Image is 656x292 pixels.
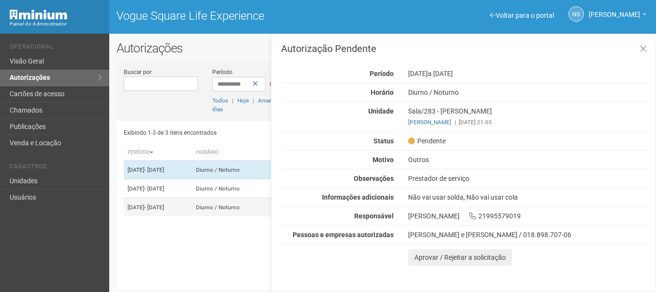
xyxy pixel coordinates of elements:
div: Exibindo 1-3 de 3 itens encontrados [124,126,380,140]
a: Voltar para o portal [490,12,554,19]
span: a [270,79,273,87]
span: | [232,97,233,104]
th: Período [124,145,192,161]
div: [DATE] [401,69,656,78]
div: [PERSON_NAME] 21995579019 [401,212,656,220]
span: a [DATE] [428,70,453,77]
div: Diurno / Noturno [401,88,656,97]
span: - [DATE] [144,204,164,211]
a: Amanhã [258,97,279,104]
span: Pendente [408,137,446,145]
strong: Pessoas e empresas autorizadas [293,231,394,239]
div: Painel do Administrador [10,20,102,28]
td: Diurno / Noturno [192,161,271,179]
th: Horário [192,145,271,161]
a: Todos [212,97,228,104]
span: | [253,97,254,104]
strong: Status [373,137,394,145]
label: Período [212,68,232,76]
div: [DATE] 21:05 [408,118,648,127]
strong: Unidade [368,107,394,115]
strong: Observações [354,175,394,182]
td: Diurno / Noturno [192,179,271,198]
a: [PERSON_NAME] [589,12,646,20]
img: Minium [10,10,67,20]
li: Operacional [10,43,102,53]
div: [PERSON_NAME] e [PERSON_NAME] / 018.898.707-06 [408,230,648,239]
td: [DATE] [124,161,192,179]
div: Não vai usar solda, Não vai usar cola [401,193,656,202]
div: Outros [401,155,656,164]
a: NS [568,6,584,22]
span: Nicolle Silva [589,1,640,18]
h2: Autorizações [116,41,649,55]
span: - [DATE] [144,166,164,173]
h3: Autorização Pendente [281,44,648,53]
strong: Motivo [373,156,394,164]
td: Diurno / Noturno [192,198,271,217]
strong: Horário [371,89,394,96]
div: Sala/283 - [PERSON_NAME] [401,107,656,127]
div: Prestador de serviço [401,174,656,183]
li: Cadastros [10,163,102,173]
td: [DATE] [124,198,192,217]
span: - [DATE] [144,185,164,192]
strong: Período [370,70,394,77]
label: Buscar por [124,68,152,76]
span: | [455,119,456,126]
strong: Responsável [354,212,394,220]
h1: Vogue Square Life Experience [116,10,375,22]
a: [PERSON_NAME] [408,119,451,126]
td: [DATE] [124,179,192,198]
strong: Informações adicionais [322,193,394,201]
button: Aprovar / Rejeitar a solicitação [408,249,512,266]
a: Hoje [237,97,249,104]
